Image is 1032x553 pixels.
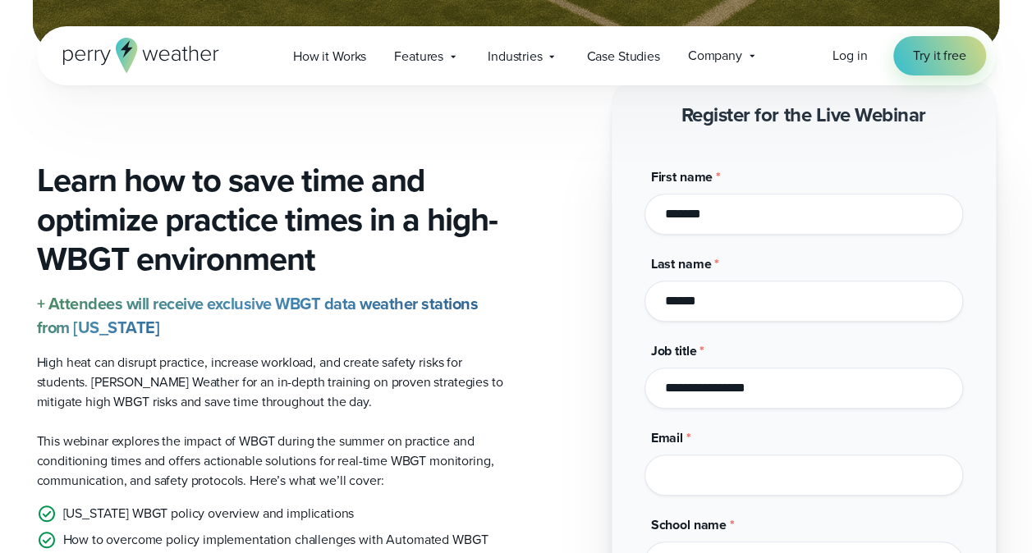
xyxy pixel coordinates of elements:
[681,100,926,130] strong: Register for the Live Webinar
[37,432,503,491] p: This webinar explores the impact of WBGT during the summer on practice and conditioning times and...
[586,47,659,66] span: Case Studies
[37,291,479,340] strong: + Attendees will receive exclusive WBGT data weather stations from [US_STATE]
[572,39,673,73] a: Case Studies
[488,47,543,66] span: Industries
[63,504,355,523] p: [US_STATE] WBGT policy overview and implications
[651,428,683,447] span: Email
[832,46,867,65] span: Log in
[651,515,727,534] span: School name
[913,46,965,66] span: Try it free
[651,341,697,360] span: Job title
[893,36,985,75] a: Try it free
[293,47,366,66] span: How it Works
[651,254,712,273] span: Last name
[832,46,867,66] a: Log in
[37,161,503,279] h3: Learn how to save time and optimize practice times in a high-WBGT environment
[394,47,443,66] span: Features
[651,167,713,186] span: First name
[279,39,380,73] a: How it Works
[688,46,742,66] span: Company
[37,353,503,412] p: High heat can disrupt practice, increase workload, and create safety risks for students. [PERSON_...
